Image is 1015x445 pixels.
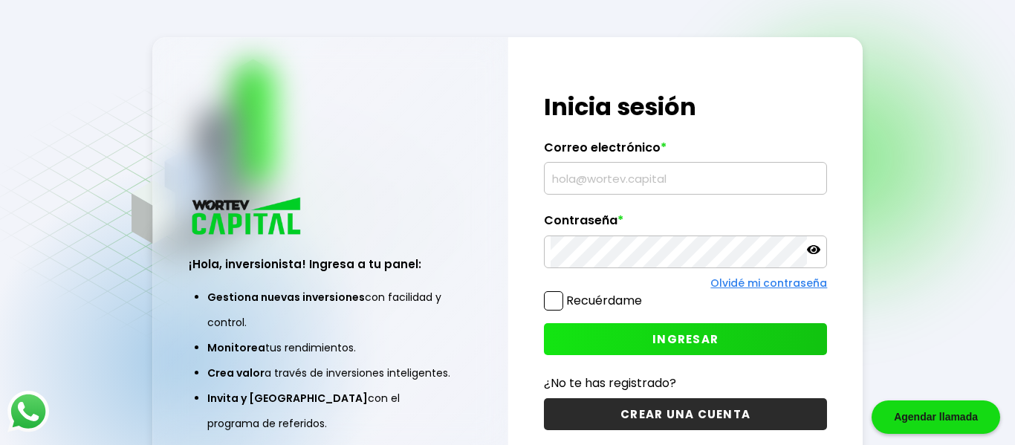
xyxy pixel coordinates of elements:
[544,89,828,125] h1: Inicia sesión
[544,323,828,355] button: INGRESAR
[207,290,365,305] span: Gestiona nuevas inversiones
[544,398,828,430] button: CREAR UNA CUENTA
[551,163,821,194] input: hola@wortev.capital
[207,386,454,436] li: con el programa de referidos.
[207,335,454,360] li: tus rendimientos.
[652,331,719,347] span: INGRESAR
[544,374,828,392] p: ¿No te has registrado?
[544,213,828,236] label: Contraseña
[207,366,265,380] span: Crea valor
[189,195,306,239] img: logo_wortev_capital
[207,340,265,355] span: Monitorea
[872,400,1000,434] div: Agendar llamada
[207,360,454,386] li: a través de inversiones inteligentes.
[566,292,642,309] label: Recuérdame
[7,391,49,432] img: logos_whatsapp-icon.242b2217.svg
[207,285,454,335] li: con facilidad y control.
[189,256,473,273] h3: ¡Hola, inversionista! Ingresa a tu panel:
[710,276,827,290] a: Olvidé mi contraseña
[207,391,368,406] span: Invita y [GEOGRAPHIC_DATA]
[544,374,828,430] a: ¿No te has registrado?CREAR UNA CUENTA
[544,140,828,163] label: Correo electrónico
